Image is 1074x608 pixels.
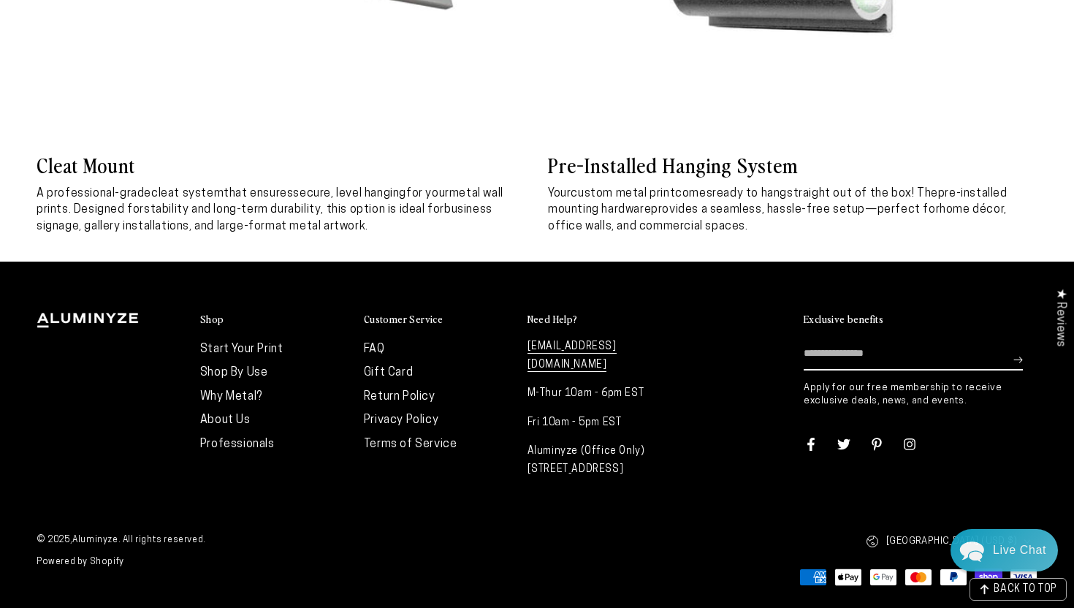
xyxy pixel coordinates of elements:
a: Why Metal? [200,391,262,403]
strong: cleat system [151,188,224,199]
a: Return Policy [364,391,435,403]
a: Powered by Shopify [37,558,124,566]
p: A professional-grade that ensures for your . Designed for , this option is ideal for . [37,186,526,235]
strong: pre-installed mounting hardware [548,188,1008,216]
strong: secure, level hanging [293,188,406,199]
span: [GEOGRAPHIC_DATA] (USD $) [886,533,1017,550]
summary: Customer Service [364,313,513,327]
button: [GEOGRAPHIC_DATA] (USD $) [866,525,1037,557]
div: Click to open Judge.me floating reviews tab [1046,277,1074,358]
p: Fri 10am - 5pm EST [528,414,677,432]
strong: business signage, gallery installations, and large-format metal artwork [37,204,492,232]
h2: Shop [200,313,224,326]
small: © 2025, . All rights reserved. [37,530,537,552]
h3: Cleat Mount [37,151,526,178]
a: Privacy Policy [364,414,438,426]
summary: Exclusive benefits [804,313,1037,327]
div: Chat widget toggle [951,529,1058,571]
div: Contact Us Directly [993,529,1046,571]
h3: Pre-Installed Hanging System [548,151,1037,178]
a: Aluminyze [72,536,118,544]
strong: ready to hang [712,188,787,199]
p: Your comes straight out of the box! The provides a seamless, hassle-free setup—perfect for . [548,186,1037,235]
p: Aluminyze (Office Only) [STREET_ADDRESS] [528,442,677,479]
p: M-Thur 10am - 6pm EST [528,384,677,403]
a: Terms of Service [364,438,457,450]
strong: home décor, office walls, and commercial spaces [548,204,1007,232]
span: BACK TO TOP [994,585,1057,595]
strong: custom metal print [571,188,675,199]
button: Subscribe [1013,338,1023,381]
h2: Exclusive benefits [804,313,883,326]
a: [EMAIL_ADDRESS][DOMAIN_NAME] [528,341,617,372]
a: Gift Card [364,367,413,379]
h2: Need Help? [528,313,578,326]
a: About Us [200,414,251,426]
strong: stability and long-term durability [144,204,321,216]
p: Apply for our free membership to receive exclusive deals, news, and events. [804,381,1037,408]
a: Shop By Use [200,367,268,379]
summary: Shop [200,313,349,327]
summary: Need Help? [528,313,677,327]
a: Start Your Print [200,343,283,355]
h2: Customer Service [364,313,443,326]
a: FAQ [364,343,385,355]
a: Professionals [200,438,275,450]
